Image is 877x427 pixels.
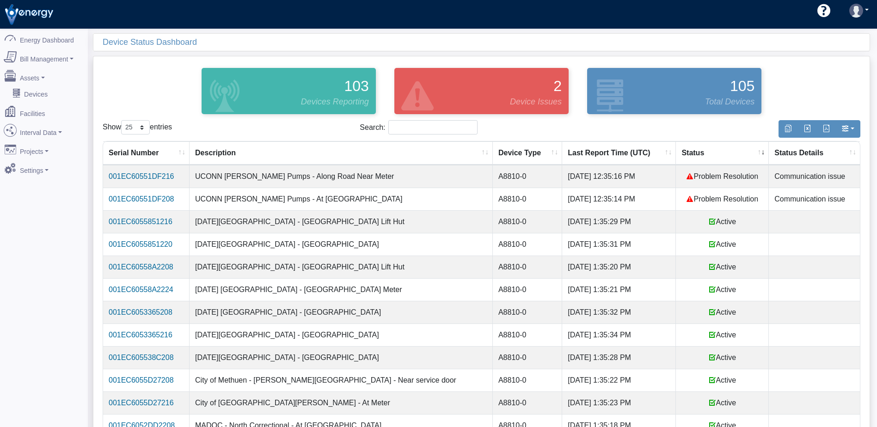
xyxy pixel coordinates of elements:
[849,4,863,18] img: user-3.svg
[562,346,676,369] td: [DATE] 1:35:28 PM
[562,278,676,301] td: [DATE] 1:35:21 PM
[585,68,764,114] a: 105 Total Devices
[676,233,769,256] td: Active
[676,301,769,323] td: Active
[562,165,676,188] td: [DATE] 12:35:16 PM
[192,66,385,116] div: Devices that are actively reporting data.
[190,301,493,323] td: [DATE] [GEOGRAPHIC_DATA] - [GEOGRAPHIC_DATA]
[493,391,562,414] td: A8810-0
[109,286,173,293] a: 001EC60558A2224
[109,195,174,203] a: 001EC60551DF208
[109,354,174,361] a: 001EC605538C208
[562,323,676,346] td: [DATE] 1:35:34 PM
[493,278,562,301] td: A8810-0
[109,399,174,407] a: 001EC6055D27216
[190,369,493,391] td: City of Methuen - [PERSON_NAME][GEOGRAPHIC_DATA] - Near service door
[103,141,190,165] th: Serial Number: activate to sort column ascending
[676,256,769,278] td: Active
[562,256,676,278] td: [DATE] 1:35:20 PM
[121,120,150,134] select: Showentries
[562,301,676,323] td: [DATE] 1:35:32 PM
[109,218,172,226] a: 001EC6055851216
[190,141,493,165] th: Description: activate to sort column ascending
[493,256,562,278] td: A8810-0
[676,369,769,391] td: Active
[385,66,578,116] div: Devices that are active and configured but are in an error state.
[190,188,493,210] td: UCONN [PERSON_NAME] Pumps - At [GEOGRAPHIC_DATA]
[562,369,676,391] td: [DATE] 1:35:22 PM
[103,34,870,51] div: Device Status Dashboard
[344,75,368,97] span: 103
[493,233,562,256] td: A8810-0
[676,323,769,346] td: Active
[676,278,769,301] td: Active
[769,188,860,210] td: Communication issue
[493,369,562,391] td: A8810-0
[562,141,676,165] th: Last Report Time (UTC): activate to sort column ascending
[190,278,493,301] td: [DATE] [GEOGRAPHIC_DATA] - [GEOGRAPHIC_DATA] Meter
[562,391,676,414] td: [DATE] 1:35:23 PM
[676,346,769,369] td: Active
[493,141,562,165] th: Device Type: activate to sort column ascending
[676,141,769,165] th: Status: activate to sort column ascending
[676,188,769,210] td: Problem Resolution
[109,172,174,180] a: 001EC60551DF216
[190,210,493,233] td: [DATE][GEOGRAPHIC_DATA] - [GEOGRAPHIC_DATA] Lift Hut
[730,75,754,97] span: 105
[190,323,493,346] td: [DATE][GEOGRAPHIC_DATA] - [GEOGRAPHIC_DATA]
[109,240,172,248] a: 001EC6055851220
[493,323,562,346] td: A8810-0
[676,391,769,414] td: Active
[109,376,174,384] a: 001EC6055D27208
[493,301,562,323] td: A8810-0
[493,165,562,188] td: A8810-0
[578,66,771,116] div: Devices configured and active in the system.
[103,120,172,134] label: Show entries
[190,165,493,188] td: UCONN [PERSON_NAME] Pumps - Along Road Near Meter
[705,96,754,108] span: Total Devices
[388,120,478,134] input: Search:
[493,188,562,210] td: A8810-0
[779,120,798,138] button: Copy to clipboard
[562,210,676,233] td: [DATE] 1:35:29 PM
[769,141,860,165] th: Status Details: activate to sort column ascending
[676,210,769,233] td: Active
[493,346,562,369] td: A8810-0
[493,210,562,233] td: A8810-0
[769,165,860,188] td: Communication issue
[190,233,493,256] td: [DATE][GEOGRAPHIC_DATA] - [GEOGRAPHIC_DATA]
[816,120,836,138] button: Generate PDF
[109,308,172,316] a: 001EC6053365208
[553,75,562,97] span: 2
[109,263,173,271] a: 001EC60558A2208
[190,346,493,369] td: [DATE][GEOGRAPHIC_DATA] - [GEOGRAPHIC_DATA]
[835,120,860,138] button: Show/Hide Columns
[360,120,478,134] label: Search:
[190,391,493,414] td: City of [GEOGRAPHIC_DATA][PERSON_NAME] - At Meter
[676,165,769,188] td: Problem Resolution
[562,188,676,210] td: [DATE] 12:35:14 PM
[301,96,369,108] span: Devices Reporting
[190,256,493,278] td: [DATE][GEOGRAPHIC_DATA] - [GEOGRAPHIC_DATA] Lift Hut
[510,96,562,108] span: Device Issues
[562,233,676,256] td: [DATE] 1:35:31 PM
[109,331,172,339] a: 001EC6053365216
[797,120,817,138] button: Export to Excel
